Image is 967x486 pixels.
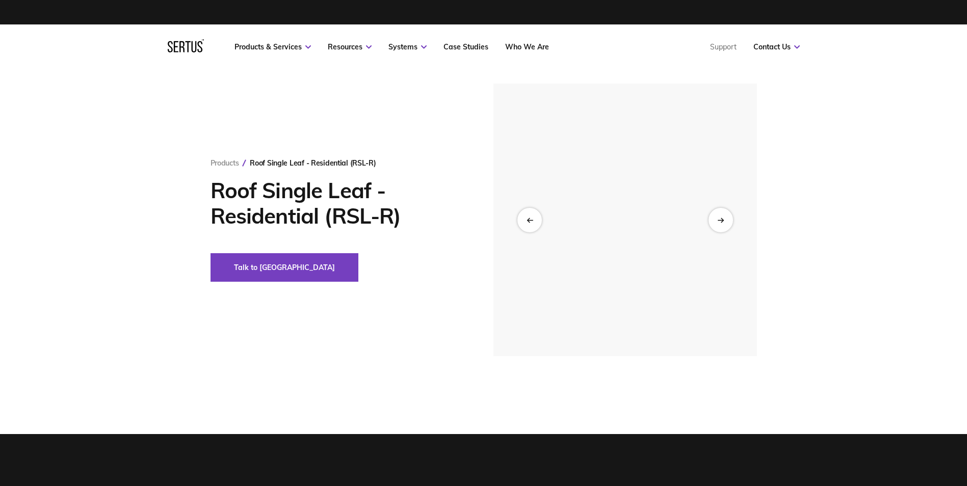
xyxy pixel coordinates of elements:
[328,42,372,51] a: Resources
[753,42,800,51] a: Contact Us
[505,42,549,51] a: Who We Are
[710,42,737,51] a: Support
[211,178,463,229] h1: Roof Single Leaf - Residential (RSL-R)
[234,42,311,51] a: Products & Services
[211,158,239,168] a: Products
[211,253,358,282] button: Talk to [GEOGRAPHIC_DATA]
[388,42,427,51] a: Systems
[443,42,488,51] a: Case Studies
